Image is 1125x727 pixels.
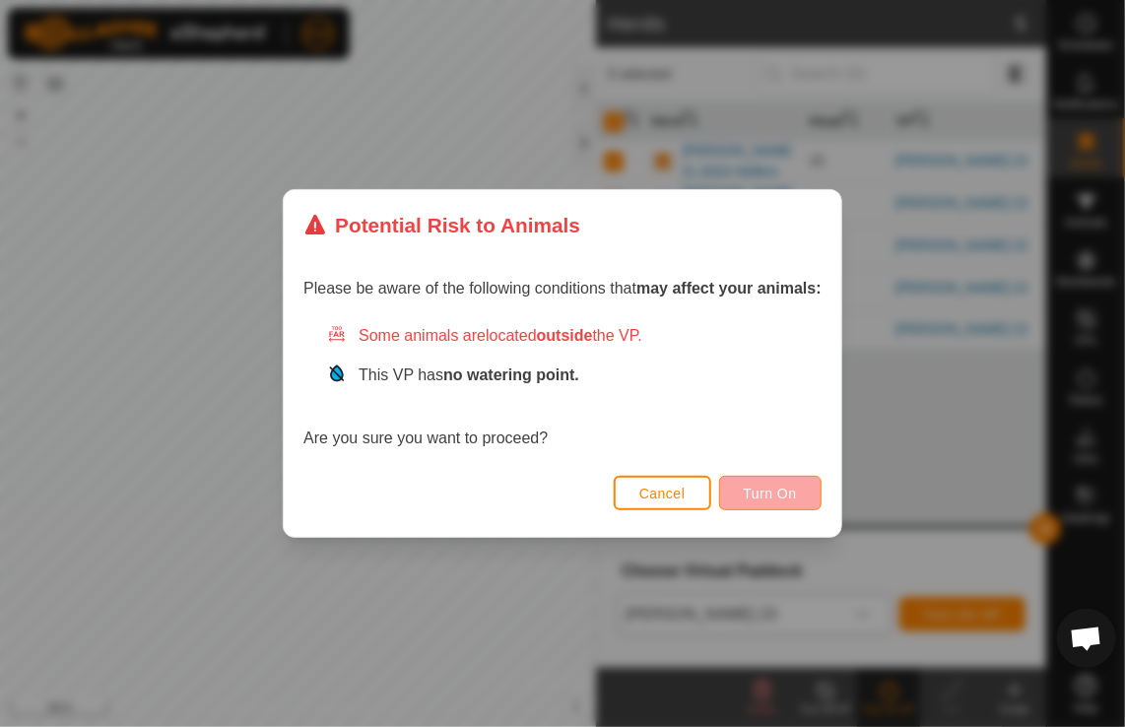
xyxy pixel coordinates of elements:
[719,476,822,510] button: Turn On
[327,324,822,348] div: Some animals are
[303,324,822,450] div: Are you sure you want to proceed?
[537,327,593,344] strong: outside
[636,280,822,297] strong: may affect your animals:
[744,486,797,501] span: Turn On
[359,366,579,383] span: This VP has
[614,476,711,510] button: Cancel
[639,486,686,501] span: Cancel
[303,280,822,297] span: Please be aware of the following conditions that
[443,366,579,383] strong: no watering point.
[486,327,642,344] span: located the VP.
[1057,609,1116,668] a: Open chat
[303,210,580,240] div: Potential Risk to Animals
